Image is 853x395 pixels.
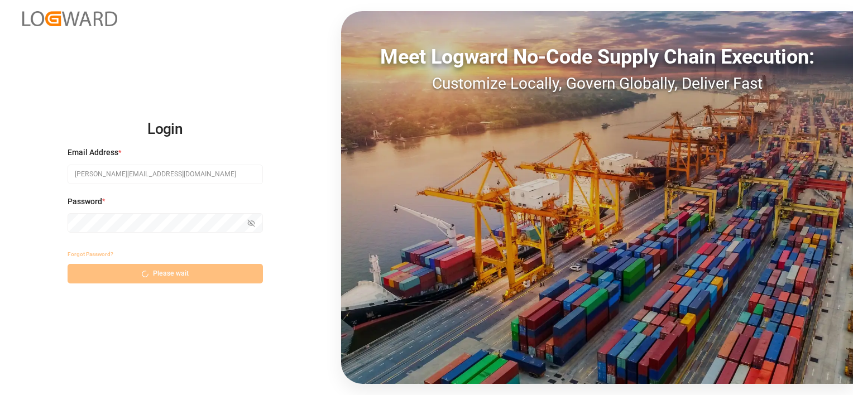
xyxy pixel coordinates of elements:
div: Customize Locally, Govern Globally, Deliver Fast [341,72,853,95]
span: Password [68,196,102,208]
input: Enter your email [68,165,263,184]
img: Logward_new_orange.png [22,11,117,26]
h2: Login [68,112,263,147]
div: Meet Logward No-Code Supply Chain Execution: [341,42,853,72]
span: Email Address [68,147,118,158]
